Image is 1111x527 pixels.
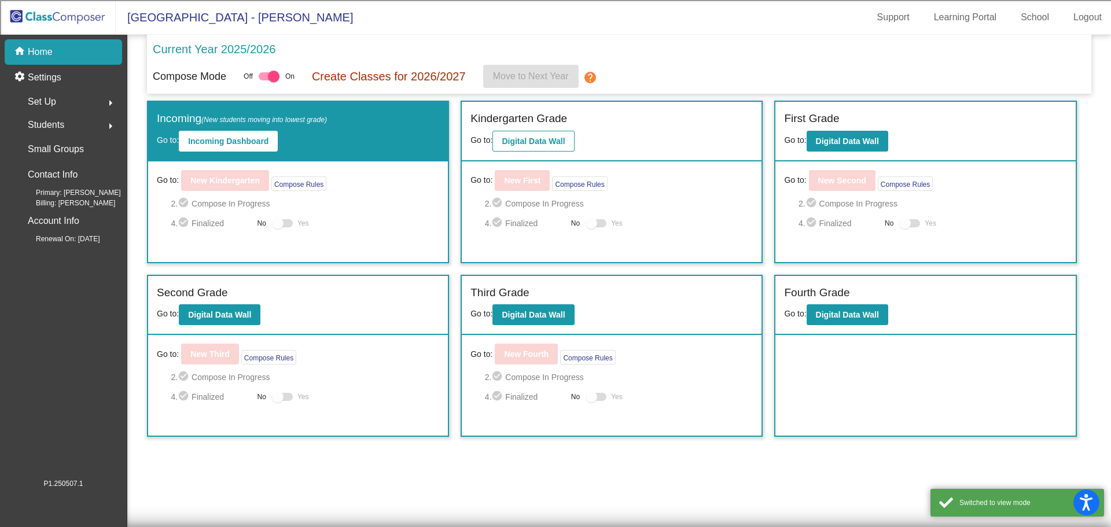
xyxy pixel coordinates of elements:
[925,216,936,230] span: Yes
[571,218,580,229] span: No
[157,309,179,318] span: Go to:
[14,71,28,84] mat-icon: settings
[959,497,1095,508] div: Switched to view mode
[5,215,1106,225] div: Visual Art
[5,5,242,15] div: Home
[493,71,569,81] span: Move to Next Year
[157,174,179,186] span: Go to:
[491,370,505,384] mat-icon: check_circle
[878,176,933,191] button: Compose Rules
[799,197,1067,211] span: 2. Compose In Progress
[816,310,879,319] b: Digital Data Wall
[190,349,230,359] b: New Third
[190,176,260,185] b: New Kindergarten
[5,142,1106,152] div: Print
[491,197,505,211] mat-icon: check_circle
[297,390,309,404] span: Yes
[5,204,1106,215] div: Television/Radio
[5,163,1106,173] div: Search for Source
[504,349,549,359] b: New Fourth
[28,117,64,133] span: Students
[583,71,597,84] mat-icon: help
[805,216,819,230] mat-icon: check_circle
[485,370,753,384] span: 2. Compose In Progress
[571,392,580,402] span: No
[784,309,806,318] span: Go to:
[157,110,327,127] label: Incoming
[492,304,574,325] button: Digital Data Wall
[5,320,1106,331] div: CANCEL
[157,135,179,145] span: Go to:
[5,27,1106,38] div: Sort A > Z
[5,152,1106,163] div: Add Outline Template
[502,310,565,319] b: Digital Data Wall
[28,167,78,183] p: Contact Info
[201,116,327,124] span: (New students moving into lowest grade)
[784,174,806,186] span: Go to:
[5,58,1106,69] div: Delete
[470,174,492,186] span: Go to:
[28,213,79,229] p: Account Info
[485,197,753,211] span: 2. Compose In Progress
[470,110,567,127] label: Kindergarten Grade
[470,285,529,301] label: Third Grade
[805,197,819,211] mat-icon: check_circle
[492,131,574,152] button: Digital Data Wall
[491,216,505,230] mat-icon: check_circle
[885,218,893,229] span: No
[5,15,107,27] input: Search outlines
[178,216,192,230] mat-icon: check_circle
[483,65,579,88] button: Move to Next Year
[5,373,1106,383] div: WEBSITE
[157,348,179,360] span: Go to:
[5,248,1106,258] div: CANCEL
[257,392,266,402] span: No
[807,304,888,325] button: Digital Data Wall
[818,176,866,185] b: New Second
[28,94,56,110] span: Set Up
[611,216,623,230] span: Yes
[495,344,558,364] button: New Fourth
[297,216,309,230] span: Yes
[171,197,439,211] span: 2. Compose In Progress
[485,216,565,230] span: 4. Finalized
[491,390,505,404] mat-icon: check_circle
[17,234,100,244] span: Renewal On: [DATE]
[504,176,540,185] b: New First
[5,38,1106,48] div: Sort New > Old
[188,310,251,319] b: Digital Data Wall
[470,309,492,318] span: Go to:
[784,110,839,127] label: First Grade
[5,258,1106,268] div: ???
[153,40,275,58] p: Current Year 2025/2026
[28,71,61,84] p: Settings
[312,68,466,85] p: Create Classes for 2026/2027
[560,350,615,364] button: Compose Rules
[178,370,192,384] mat-icon: check_circle
[5,341,1106,352] div: New source
[181,344,239,364] button: New Third
[799,216,879,230] span: 4. Finalized
[104,119,117,133] mat-icon: arrow_right
[5,268,1106,279] div: This outline has no content. Would you like to delete it?
[809,170,875,191] button: New Second
[5,100,1106,110] div: Move To ...
[5,48,1106,58] div: Move To ...
[179,131,278,152] button: Incoming Dashboard
[244,71,253,82] span: Off
[502,137,565,146] b: Digital Data Wall
[552,176,607,191] button: Compose Rules
[5,362,1106,373] div: BOOK
[171,390,251,404] span: 4. Finalized
[178,197,192,211] mat-icon: check_circle
[5,225,1106,235] div: TODO: put dlg title
[5,404,107,416] input: Search sources
[485,390,565,404] span: 4. Finalized
[5,69,1106,79] div: Options
[5,331,1106,341] div: MOVE
[5,131,1106,142] div: Download
[271,176,326,191] button: Compose Rules
[181,170,269,191] button: New Kindergarten
[28,141,84,157] p: Small Groups
[611,390,623,404] span: Yes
